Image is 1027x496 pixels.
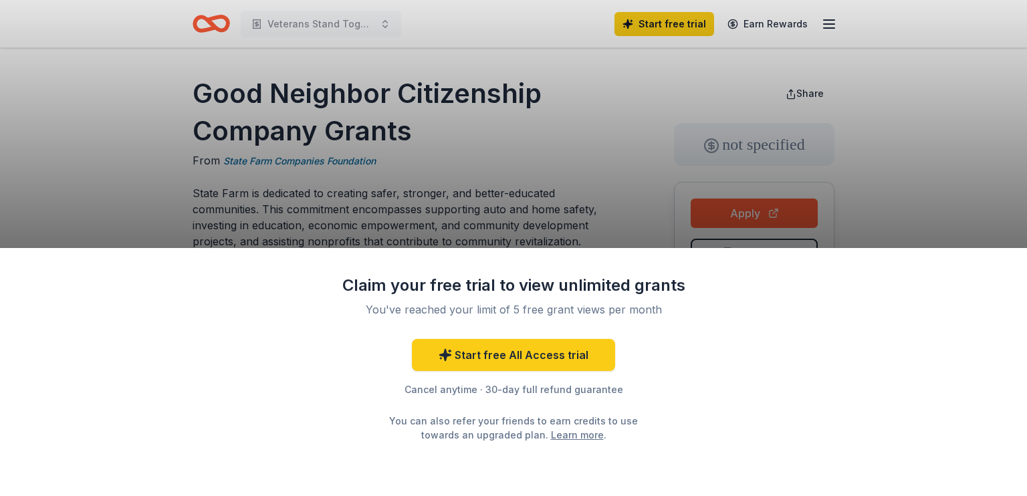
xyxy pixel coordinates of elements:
[377,414,650,442] div: You can also refer your friends to earn credits to use towards an upgraded plan. .
[340,382,687,398] div: Cancel anytime · 30-day full refund guarantee
[412,339,615,371] a: Start free All Access trial
[551,428,604,442] a: Learn more
[356,301,671,318] div: You've reached your limit of 5 free grant views per month
[340,275,687,296] div: Claim your free trial to view unlimited grants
